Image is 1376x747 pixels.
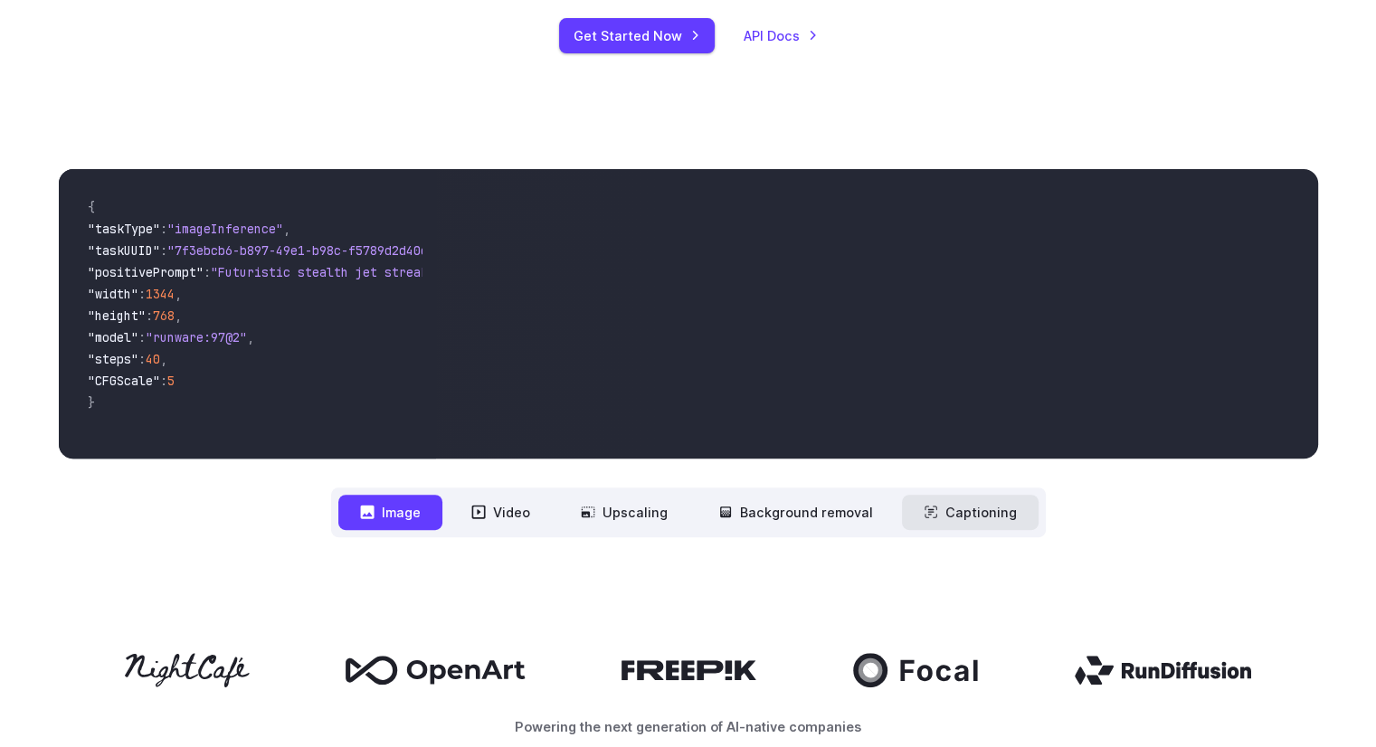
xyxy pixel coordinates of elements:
span: 40 [146,351,160,367]
span: "Futuristic stealth jet streaking through a neon-lit cityscape with glowing purple exhaust" [211,264,869,280]
span: : [160,221,167,237]
span: 1344 [146,286,175,302]
button: Captioning [902,495,1039,530]
span: , [160,351,167,367]
span: , [247,329,254,345]
span: "width" [88,286,138,302]
button: Image [338,495,442,530]
span: : [204,264,211,280]
span: "height" [88,307,146,324]
span: "runware:97@2" [146,329,247,345]
span: "taskType" [88,221,160,237]
button: Video [450,495,552,530]
span: "model" [88,329,138,345]
span: 768 [153,307,175,324]
span: : [160,242,167,259]
p: Powering the next generation of AI-native companies [59,716,1318,737]
span: "7f3ebcb6-b897-49e1-b98c-f5789d2d40d7" [167,242,442,259]
span: , [175,286,182,302]
span: "taskUUID" [88,242,160,259]
span: { [88,199,95,215]
span: , [175,307,182,324]
span: : [138,351,146,367]
button: Background removal [697,495,895,530]
span: "steps" [88,351,138,367]
span: : [138,286,146,302]
a: Get Started Now [559,18,715,53]
span: "CFGScale" [88,373,160,389]
span: "positivePrompt" [88,264,204,280]
span: "imageInference" [167,221,283,237]
span: : [138,329,146,345]
span: , [283,221,290,237]
span: : [146,307,153,324]
span: : [160,373,167,389]
button: Upscaling [559,495,689,530]
a: API Docs [744,25,818,46]
span: } [88,394,95,411]
span: 5 [167,373,175,389]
